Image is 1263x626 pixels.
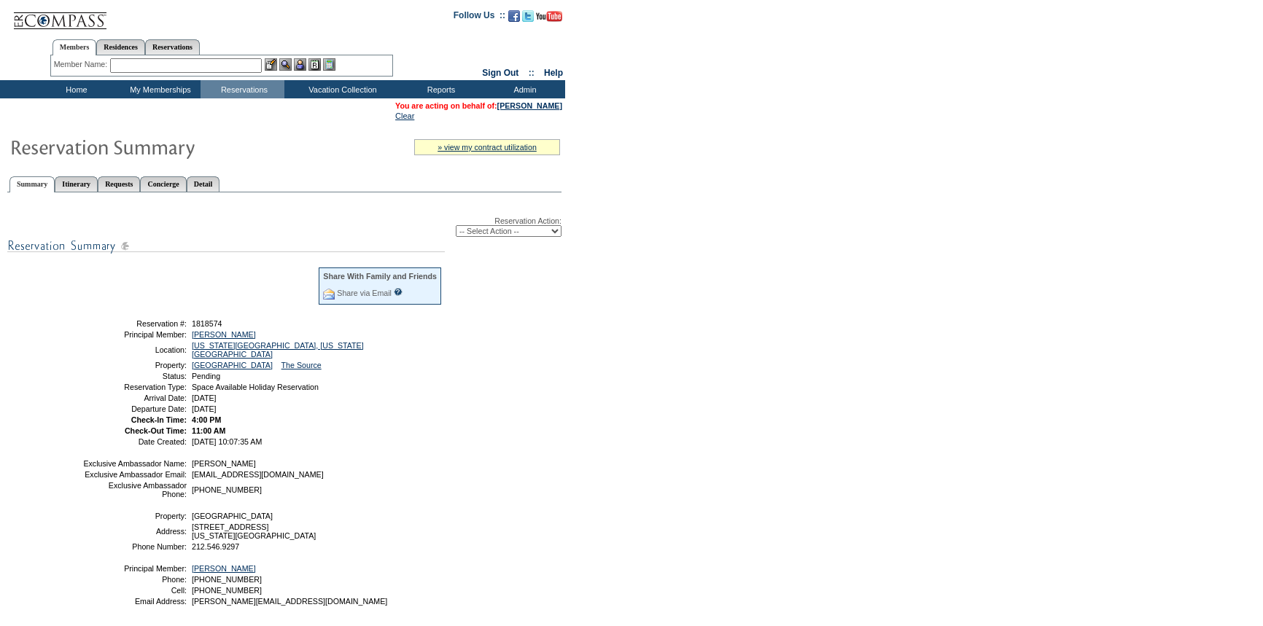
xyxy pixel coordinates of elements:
td: Date Created: [82,437,187,446]
a: [PERSON_NAME] [192,564,256,573]
a: Summary [9,176,55,192]
td: My Memberships [117,80,201,98]
td: Cell: [82,586,187,595]
input: What is this? [394,288,403,296]
td: Reservations [201,80,284,98]
a: [US_STATE][GEOGRAPHIC_DATA], [US_STATE][GEOGRAPHIC_DATA] [192,341,364,359]
span: [STREET_ADDRESS] [US_STATE][GEOGRAPHIC_DATA] [192,523,316,540]
td: Arrival Date: [82,394,187,402]
span: [DATE] [192,404,217,413]
img: b_calculator.gif [323,58,335,71]
span: Pending [192,372,220,380]
td: Phone Number: [82,542,187,551]
span: 11:00 AM [192,426,225,435]
img: Follow us on Twitter [522,10,534,22]
img: Become our fan on Facebook [508,10,520,22]
span: 212.546.9297 [192,542,239,551]
img: subTtlResSummary.gif [7,237,445,255]
a: Residences [96,39,145,55]
td: Property: [82,361,187,369]
img: Subscribe to our YouTube Channel [536,11,562,22]
td: Email Address: [82,597,187,606]
a: Subscribe to our YouTube Channel [536,15,562,23]
span: Space Available Holiday Reservation [192,383,319,391]
strong: Check-Out Time: [125,426,187,435]
span: 1818574 [192,319,222,328]
span: [PERSON_NAME] [192,459,256,468]
span: [GEOGRAPHIC_DATA] [192,512,273,520]
td: Follow Us :: [454,9,505,26]
div: Member Name: [54,58,110,71]
td: Principal Member: [82,564,187,573]
td: Home [33,80,117,98]
td: Principal Member: [82,330,187,339]
a: Members [53,39,97,55]
td: Address: [82,523,187,540]
span: 4:00 PM [192,415,221,424]
td: Reservation Type: [82,383,187,391]
td: Location: [82,341,187,359]
td: Vacation Collection [284,80,397,98]
a: The Source [281,361,322,369]
span: You are acting on behalf of: [395,101,562,110]
img: b_edit.gif [265,58,277,71]
div: Share With Family and Friends [323,272,437,281]
img: Reservations [308,58,321,71]
td: Admin [481,80,565,98]
a: Sign Out [482,68,518,78]
a: Detail [187,176,220,192]
td: Phone: [82,575,187,584]
td: Exclusive Ambassador Phone: [82,481,187,498]
td: Exclusive Ambassador Email: [82,470,187,479]
span: [PHONE_NUMBER] [192,586,262,595]
span: [DATE] 10:07:35 AM [192,437,262,446]
td: Reservation #: [82,319,187,328]
td: Exclusive Ambassador Name: [82,459,187,468]
a: Follow us on Twitter [522,15,534,23]
span: :: [529,68,535,78]
a: Help [544,68,563,78]
a: Clear [395,111,414,120]
span: [PHONE_NUMBER] [192,485,262,494]
td: Reports [397,80,481,98]
span: [EMAIL_ADDRESS][DOMAIN_NAME] [192,470,324,479]
a: Itinerary [55,176,98,192]
a: Reservations [145,39,200,55]
span: [PHONE_NUMBER] [192,575,262,584]
img: Reservaton Summary [9,132,301,161]
span: [PERSON_NAME][EMAIL_ADDRESS][DOMAIN_NAME] [192,597,387,606]
img: View [279,58,292,71]
td: Property: [82,512,187,520]
a: [PERSON_NAME] [497,101,562,110]
a: Share via Email [337,289,392,297]
div: Reservation Action: [7,216,561,237]
a: [GEOGRAPHIC_DATA] [192,361,273,369]
td: Status: [82,372,187,380]
a: Concierge [140,176,186,192]
a: Become our fan on Facebook [508,15,520,23]
td: Departure Date: [82,404,187,413]
img: Impersonate [294,58,306,71]
strong: Check-In Time: [131,415,187,424]
a: [PERSON_NAME] [192,330,256,339]
a: » view my contract utilization [438,143,537,152]
a: Requests [98,176,140,192]
span: [DATE] [192,394,217,402]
